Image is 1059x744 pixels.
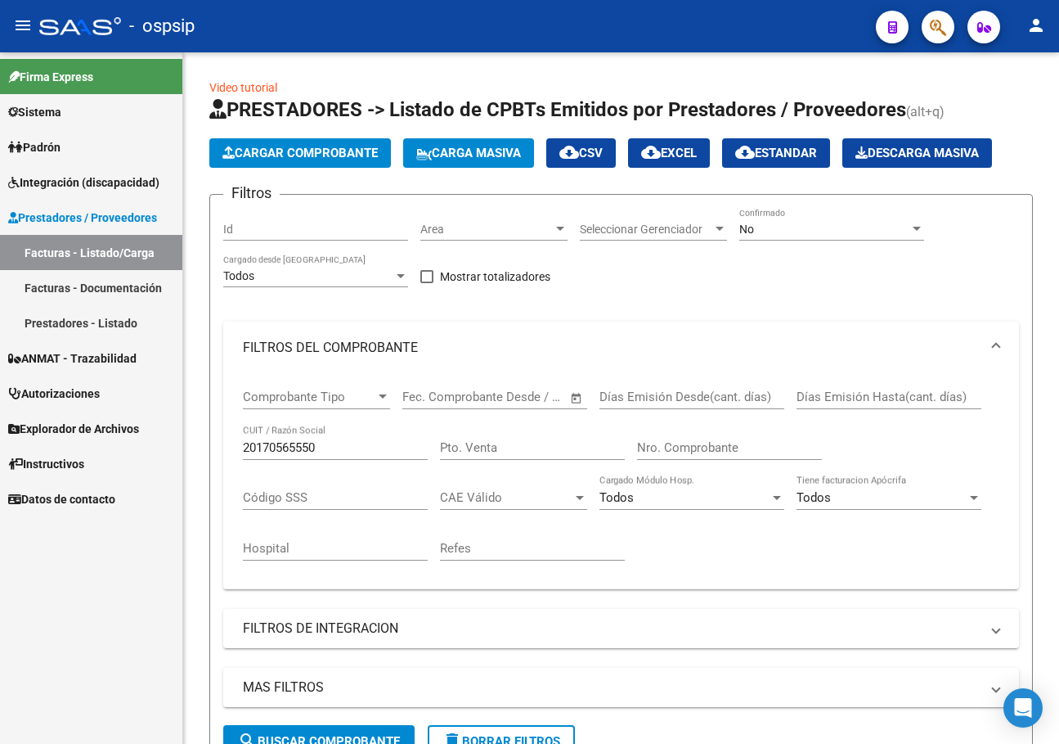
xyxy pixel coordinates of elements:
[223,374,1019,589] div: FILTROS DEL COMPROBANTE
[223,609,1019,648] mat-expansion-panel-header: FILTROS DE INTEGRACION
[580,223,712,237] span: Seleccionar Gerenciador
[403,138,534,168] button: Carga Masiva
[8,455,84,473] span: Instructivos
[223,269,254,282] span: Todos
[470,390,550,404] input: End date
[546,138,616,168] button: CSV
[641,142,661,162] mat-icon: cloud_download
[8,385,100,403] span: Autorizaciones
[223,668,1019,707] mat-expansion-panel-header: MAS FILTROS
[628,138,710,168] button: EXCEL
[209,81,277,94] a: Video tutorial
[243,620,980,638] mat-panel-title: FILTROS DE INTEGRACION
[842,138,992,168] button: Descarga Masiva
[722,138,830,168] button: Estandar
[559,142,579,162] mat-icon: cloud_download
[243,390,375,404] span: Comprobante Tipo
[129,8,195,44] span: - ospsip
[402,390,455,404] input: Start date
[243,679,980,697] mat-panel-title: MAS FILTROS
[243,339,980,357] mat-panel-title: FILTROS DEL COMPROBANTE
[222,146,378,160] span: Cargar Comprobante
[209,98,906,121] span: PRESTADORES -> Listado de CPBTs Emitidos por Prestadores / Proveedores
[1026,16,1046,35] mat-icon: person
[420,223,553,237] span: Area
[13,16,33,35] mat-icon: menu
[209,138,391,168] button: Cargar Comprobante
[8,174,159,192] span: Integración (discapacidad)
[8,349,137,367] span: ANMAT - Trazabilidad
[8,138,61,156] span: Padrón
[559,146,603,160] span: CSV
[223,322,1019,374] mat-expansion-panel-header: FILTROS DEL COMPROBANTE
[8,490,115,508] span: Datos de contacto
[440,267,550,286] span: Mostrar totalizadores
[8,209,157,227] span: Prestadores / Proveedores
[440,490,572,505] span: CAE Válido
[223,182,280,205] h3: Filtros
[855,146,979,160] span: Descarga Masiva
[8,420,139,438] span: Explorador de Archivos
[568,389,586,408] button: Open calendar
[842,138,992,168] app-download-masive: Descarga masiva de comprobantes (adjuntos)
[739,223,754,236] span: No
[599,490,634,505] span: Todos
[796,490,831,505] span: Todos
[8,68,93,86] span: Firma Express
[906,104,945,119] span: (alt+q)
[735,146,817,160] span: Estandar
[735,142,755,162] mat-icon: cloud_download
[416,146,521,160] span: Carga Masiva
[641,146,697,160] span: EXCEL
[1003,688,1043,728] div: Open Intercom Messenger
[8,103,61,121] span: Sistema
